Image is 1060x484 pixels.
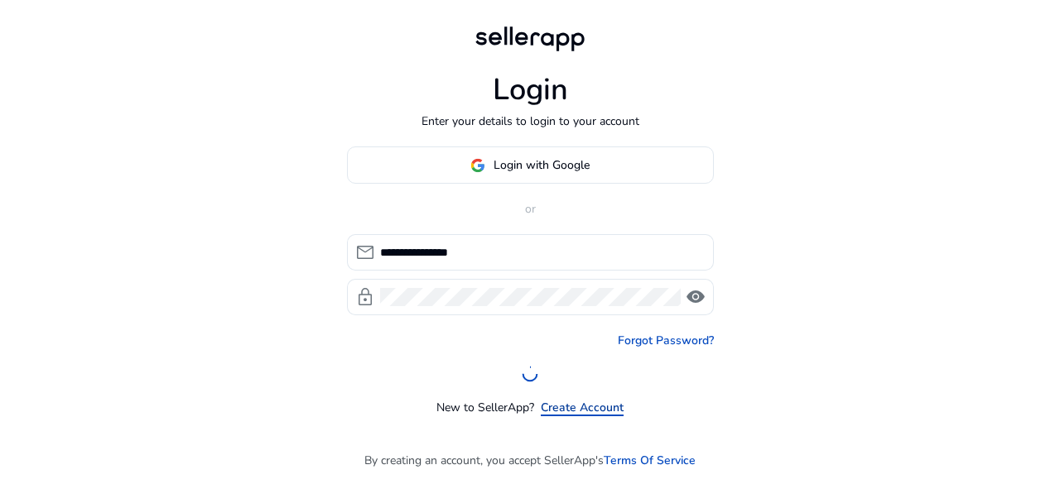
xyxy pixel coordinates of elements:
[436,399,534,416] p: New to SellerApp?
[541,399,624,416] a: Create Account
[618,332,714,349] a: Forgot Password?
[604,452,696,469] a: Terms Of Service
[686,287,706,307] span: visibility
[422,113,639,130] p: Enter your details to login to your account
[347,146,714,184] button: Login with Google
[494,156,590,174] span: Login with Google
[470,158,485,173] img: google-logo.svg
[355,287,375,307] span: lock
[493,72,568,108] h1: Login
[355,242,375,262] span: mail
[347,200,714,218] p: or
